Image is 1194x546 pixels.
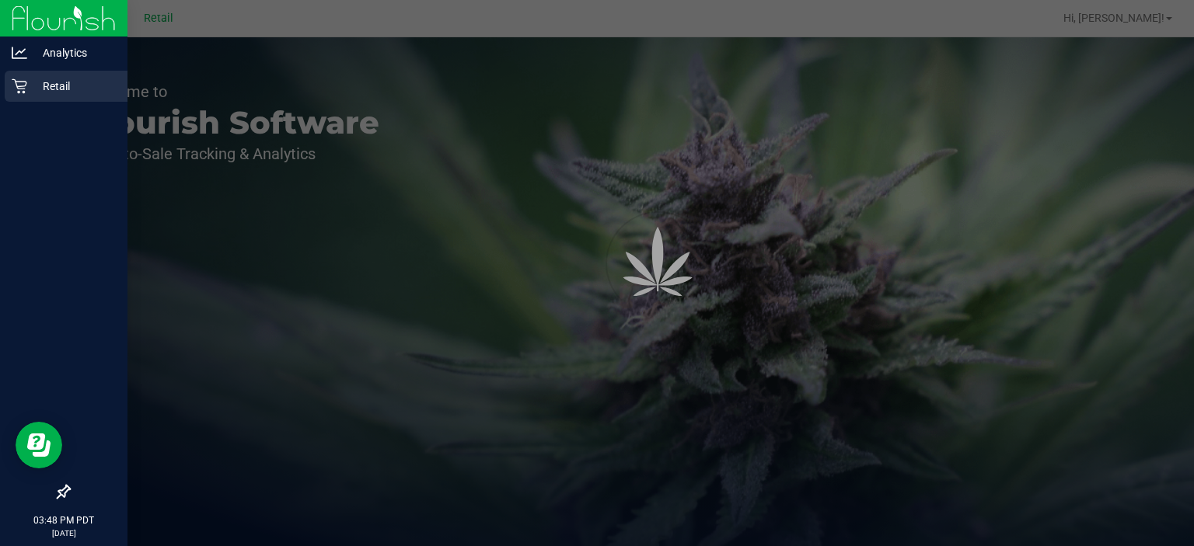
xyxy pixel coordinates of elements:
p: 03:48 PM PDT [7,513,120,527]
p: Retail [27,77,120,96]
iframe: Resource center [16,422,62,468]
inline-svg: Analytics [12,45,27,61]
p: [DATE] [7,527,120,539]
p: Analytics [27,43,120,62]
inline-svg: Retail [12,78,27,94]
